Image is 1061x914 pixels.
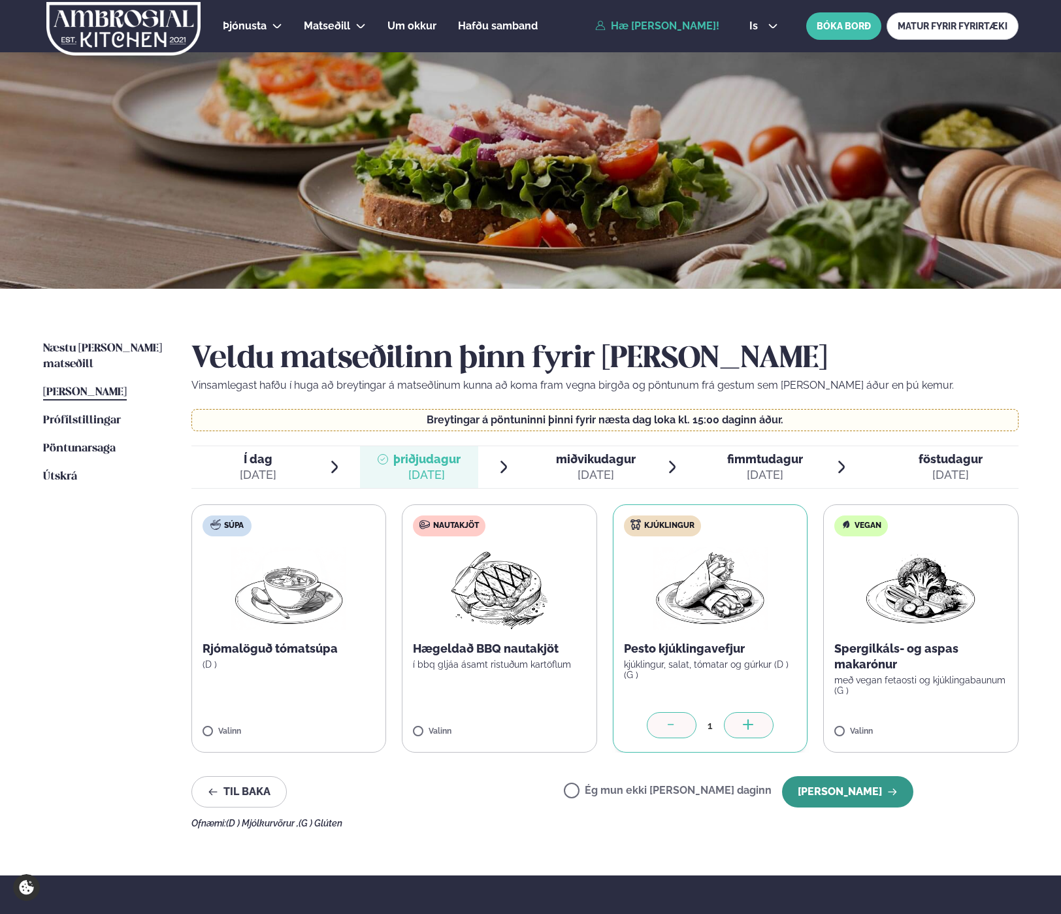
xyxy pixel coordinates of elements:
[727,467,803,483] div: [DATE]
[46,2,202,56] img: logo
[43,343,162,370] span: Næstu [PERSON_NAME] matseðill
[419,519,430,530] img: beef.svg
[739,21,788,31] button: is
[749,21,762,31] span: is
[887,12,1019,40] a: MATUR FYRIR FYRIRTÆKI
[223,18,267,34] a: Þjónusta
[433,521,479,531] span: Nautakjöt
[855,521,881,531] span: Vegan
[191,818,1019,828] div: Ofnæmi:
[43,341,165,372] a: Næstu [PERSON_NAME] matseðill
[863,547,978,630] img: Vegan.png
[458,20,538,32] span: Hafðu samband
[387,18,436,34] a: Um okkur
[231,547,346,630] img: Soup.png
[841,519,851,530] img: Vegan.svg
[13,874,40,901] a: Cookie settings
[442,547,557,630] img: Beef-Meat.png
[43,469,77,485] a: Útskrá
[834,675,1007,696] p: með vegan fetaosti og kjúklingabaunum (G )
[191,378,1019,393] p: Vinsamlegast hafðu í huga að breytingar á matseðlinum kunna að koma fram vegna birgða og pöntunum...
[43,413,121,429] a: Prófílstillingar
[919,452,983,466] span: föstudagur
[299,818,342,828] span: (G ) Glúten
[43,385,127,400] a: [PERSON_NAME]
[653,547,768,630] img: Wraps.png
[191,341,1019,378] h2: Veldu matseðilinn þinn fyrir [PERSON_NAME]
[224,521,244,531] span: Súpa
[413,641,586,657] p: Hægeldað BBQ nautakjöt
[43,443,116,454] span: Pöntunarsaga
[413,659,586,670] p: í bbq gljáa ásamt ristuðum kartöflum
[644,521,694,531] span: Kjúklingur
[43,387,127,398] span: [PERSON_NAME]
[203,641,376,657] p: Rjómalöguð tómatsúpa
[226,818,299,828] span: (D ) Mjólkurvörur ,
[393,452,461,466] span: þriðjudagur
[240,467,276,483] div: [DATE]
[727,452,803,466] span: fimmtudagur
[624,659,797,680] p: kjúklingur, salat, tómatar og gúrkur (D ) (G )
[43,415,121,426] span: Prófílstillingar
[919,467,983,483] div: [DATE]
[556,452,636,466] span: miðvikudagur
[696,718,724,733] div: 1
[240,451,276,467] span: Í dag
[304,18,350,34] a: Matseðill
[203,659,376,670] p: (D )
[304,20,350,32] span: Matseðill
[834,641,1007,672] p: Spergilkáls- og aspas makarónur
[782,776,913,808] button: [PERSON_NAME]
[393,467,461,483] div: [DATE]
[191,776,287,808] button: Til baka
[43,471,77,482] span: Útskrá
[458,18,538,34] a: Hafðu samband
[223,20,267,32] span: Þjónusta
[595,20,719,32] a: Hæ [PERSON_NAME]!
[624,641,797,657] p: Pesto kjúklingavefjur
[387,20,436,32] span: Um okkur
[204,415,1005,425] p: Breytingar á pöntuninni þinni fyrir næsta dag loka kl. 15:00 daginn áður.
[806,12,881,40] button: BÓKA BORÐ
[210,519,221,530] img: soup.svg
[630,519,641,530] img: chicken.svg
[43,441,116,457] a: Pöntunarsaga
[556,467,636,483] div: [DATE]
